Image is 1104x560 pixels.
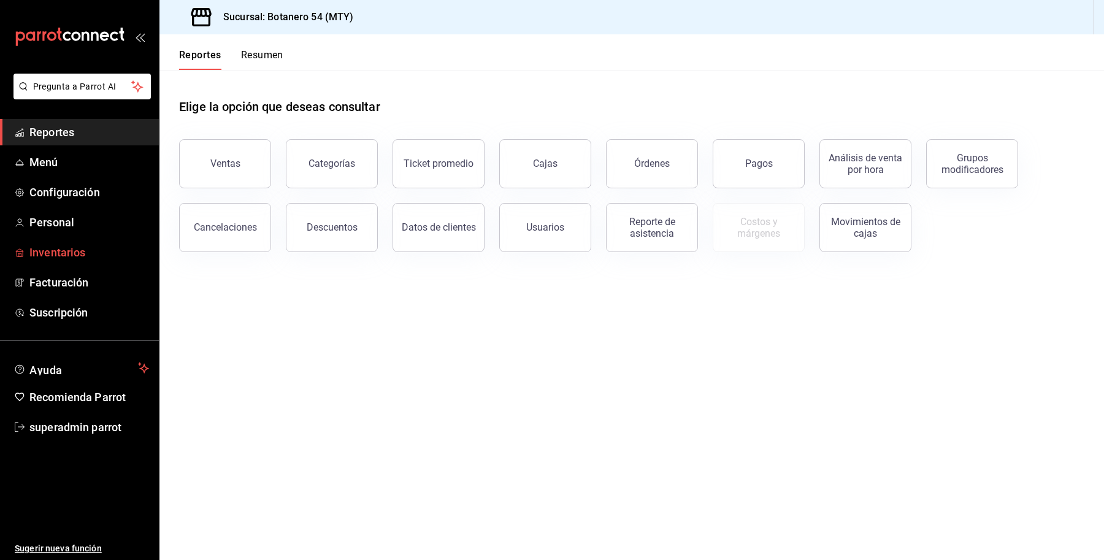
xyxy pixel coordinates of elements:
[179,49,221,70] button: Reportes
[213,10,354,25] h3: Sucursal: Botanero 54 (MTY)
[721,216,797,239] div: Costos y márgenes
[29,184,149,201] span: Configuración
[819,139,911,188] button: Análisis de venta por hora
[926,139,1018,188] button: Grupos modificadores
[194,221,257,233] div: Cancelaciones
[606,139,698,188] button: Órdenes
[404,158,473,169] div: Ticket promedio
[533,158,558,169] div: Cajas
[29,389,149,405] span: Recomienda Parrot
[29,419,149,435] span: superadmin parrot
[499,203,591,252] button: Usuarios
[827,152,903,175] div: Análisis de venta por hora
[827,216,903,239] div: Movimientos de cajas
[307,221,358,233] div: Descuentos
[29,124,149,140] span: Reportes
[745,158,773,169] div: Pagos
[13,74,151,99] button: Pregunta a Parrot AI
[15,542,149,555] span: Sugerir nueva función
[526,221,564,233] div: Usuarios
[29,361,133,375] span: Ayuda
[179,203,271,252] button: Cancelaciones
[393,203,485,252] button: Datos de clientes
[29,304,149,321] span: Suscripción
[286,139,378,188] button: Categorías
[614,216,690,239] div: Reporte de asistencia
[393,139,485,188] button: Ticket promedio
[934,152,1010,175] div: Grupos modificadores
[210,158,240,169] div: Ventas
[33,80,132,93] span: Pregunta a Parrot AI
[713,139,805,188] button: Pagos
[713,203,805,252] button: Contrata inventarios para ver este reporte
[29,214,149,231] span: Personal
[606,203,698,252] button: Reporte de asistencia
[241,49,283,70] button: Resumen
[29,154,149,171] span: Menú
[179,98,380,116] h1: Elige la opción que deseas consultar
[286,203,378,252] button: Descuentos
[135,32,145,42] button: open_drawer_menu
[309,158,355,169] div: Categorías
[499,139,591,188] button: Cajas
[179,139,271,188] button: Ventas
[29,244,149,261] span: Inventarios
[402,221,476,233] div: Datos de clientes
[179,49,283,70] div: navigation tabs
[29,274,149,291] span: Facturación
[9,89,151,102] a: Pregunta a Parrot AI
[819,203,911,252] button: Movimientos de cajas
[634,158,670,169] div: Órdenes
